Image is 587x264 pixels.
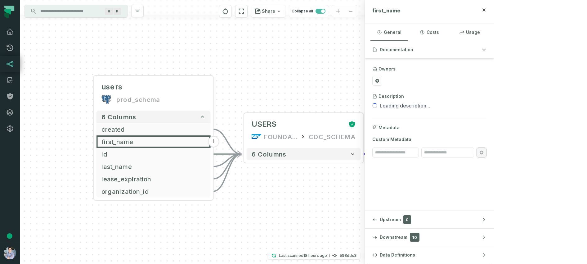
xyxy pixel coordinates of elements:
[114,8,121,15] span: Press ⌘ + K to focus the search bar
[379,93,404,99] h3: Description
[101,174,206,184] span: lease_expiration
[380,216,401,223] span: Upstream
[96,123,211,135] button: created
[451,24,488,41] button: Usage
[268,252,360,259] button: Last scanned[DATE] 7:23:16 PM598ddc3
[379,66,396,72] h3: Owners
[96,185,211,198] button: organization_id
[289,5,328,17] button: Collapse all
[365,229,494,246] button: Downstream10
[101,113,136,121] span: 6 columns
[365,246,494,264] button: Data Definitions
[365,41,494,58] button: Documentation
[279,253,327,259] p: Last scanned
[309,132,356,142] div: CDC_SCHEMA
[340,254,356,257] h4: 598ddc3
[208,136,219,147] button: +
[251,5,285,17] button: Share
[7,233,12,239] div: Tooltip anchor
[252,119,276,129] div: USERS
[101,187,206,196] span: organization_id
[213,129,242,154] g: Edge from f64290a6730cb294999ef1983d88fe1f to 60cb4ed79e13d7cda55a7d9d993fbfda
[101,82,123,92] span: users
[96,148,211,160] button: id
[303,253,327,258] relative-time: Aug 27, 2025, 7:23 PM MDT
[379,125,400,131] span: Metadata
[380,102,430,109] span: Loading description...
[346,121,356,128] div: Certified
[96,160,211,173] button: last_name
[370,24,408,41] button: General
[116,94,160,104] div: prod_schema
[96,173,211,185] button: lease_expiration
[365,211,494,228] button: Upstream0
[344,5,357,17] button: zoom out
[410,233,419,242] span: 10
[403,215,411,224] span: 0
[380,234,407,240] span: Downstream
[410,24,448,41] button: Costs
[372,136,486,143] span: Custom Metadata
[105,8,113,15] span: Press ⌘ + K to focus the search bar
[372,7,400,14] span: first_name
[213,154,242,191] g: Edge from f64290a6730cb294999ef1983d88fe1f to 60cb4ed79e13d7cda55a7d9d993fbfda
[380,252,415,258] span: Data Definitions
[96,135,211,148] button: first_name
[264,132,298,142] div: FOUNDATIONAL_DB
[101,137,206,146] span: first_name
[380,47,413,53] span: Documentation
[101,125,206,134] span: created
[101,149,206,159] span: id
[101,162,206,171] span: last_name
[252,150,286,158] span: 6 columns
[4,247,16,259] img: avatar of Alon Nafta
